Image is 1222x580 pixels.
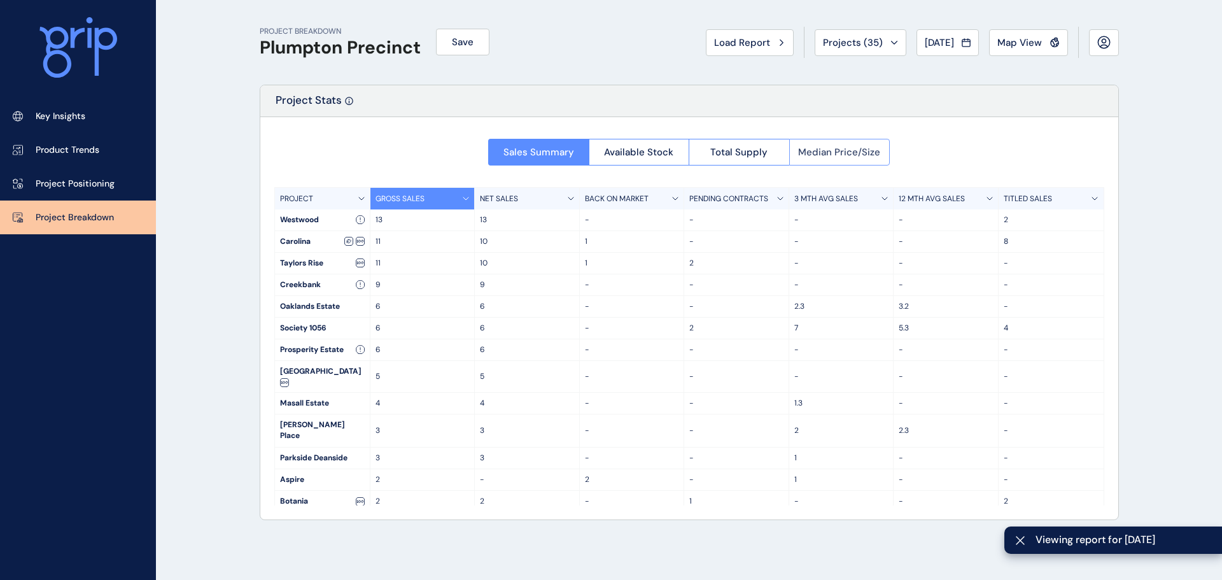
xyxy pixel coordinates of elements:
p: 2.3 [899,425,993,436]
p: 4 [1004,323,1099,334]
p: - [480,474,574,485]
button: [DATE] [916,29,979,56]
p: - [1004,453,1099,463]
p: - [689,279,783,290]
p: - [689,453,783,463]
p: 3 [480,425,574,436]
p: 2 [689,258,783,269]
p: - [689,236,783,247]
p: 5 [480,371,574,382]
p: 6 [480,344,574,355]
p: 2 [376,474,470,485]
p: 10 [480,258,574,269]
button: Sales Summary [488,139,589,166]
p: PROJECT [280,194,313,204]
p: 5.3 [899,323,993,334]
p: - [794,279,888,290]
p: 3.2 [899,301,993,312]
p: - [585,496,679,507]
p: - [585,301,679,312]
p: BACK ON MARKET [585,194,649,204]
p: - [689,398,783,409]
div: [GEOGRAPHIC_DATA] [275,361,370,392]
p: - [794,215,888,225]
p: - [689,425,783,436]
span: Load Report [714,36,770,49]
p: TITLED SALES [1004,194,1052,204]
p: - [899,371,993,382]
p: - [899,215,993,225]
span: Sales Summary [503,146,574,159]
div: Westwood [275,209,370,230]
p: - [899,344,993,355]
p: - [794,258,888,269]
p: - [1004,425,1099,436]
p: 2 [689,323,783,334]
p: - [585,398,679,409]
p: - [585,279,679,290]
div: Creekbank [275,274,370,295]
p: - [585,425,679,436]
button: Load Report [706,29,794,56]
p: - [689,301,783,312]
p: 13 [480,215,574,225]
p: 6 [376,344,470,355]
p: Project Breakdown [36,211,114,224]
p: - [794,371,888,382]
p: Project Positioning [36,178,115,190]
span: Projects ( 35 ) [823,36,883,49]
p: 3 [480,453,574,463]
p: 2 [480,496,574,507]
p: 2 [1004,496,1099,507]
p: - [1004,371,1099,382]
p: 2 [1004,215,1099,225]
div: Aspire [275,469,370,490]
p: - [689,474,783,485]
button: Total Supply [689,139,789,166]
div: Carolina [275,231,370,252]
p: - [899,279,993,290]
p: - [899,236,993,247]
p: 8 [1004,236,1099,247]
p: - [585,371,679,382]
button: Save [436,29,489,55]
p: - [899,474,993,485]
p: - [899,496,993,507]
p: 1 [585,236,679,247]
p: 2 [794,425,888,436]
p: 6 [480,323,574,334]
button: Median Price/Size [789,139,890,166]
p: 1 [794,474,888,485]
p: PROJECT BREAKDOWN [260,26,421,37]
p: - [794,236,888,247]
div: Society 1056 [275,318,370,339]
p: - [1004,398,1099,409]
p: 3 [376,425,470,436]
p: 1 [689,496,783,507]
p: 7 [794,323,888,334]
p: Product Trends [36,144,99,157]
p: - [585,453,679,463]
p: - [689,344,783,355]
p: - [794,344,888,355]
p: - [1004,258,1099,269]
p: 12 MTH AVG SALES [899,194,965,204]
p: 4 [480,398,574,409]
p: - [585,323,679,334]
button: Projects (35) [815,29,906,56]
p: 2 [376,496,470,507]
p: - [689,371,783,382]
p: 4 [376,398,470,409]
p: 2 [585,474,679,485]
p: 5 [376,371,470,382]
div: Oaklands Estate [275,296,370,317]
p: 6 [480,301,574,312]
p: Key Insights [36,110,85,123]
p: - [585,215,679,225]
div: Taylors Rise [275,253,370,274]
p: 3 MTH AVG SALES [794,194,858,204]
p: 13 [376,215,470,225]
p: 9 [480,279,574,290]
span: Viewing report for [DATE] [1036,533,1212,547]
p: 1 [585,258,679,269]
